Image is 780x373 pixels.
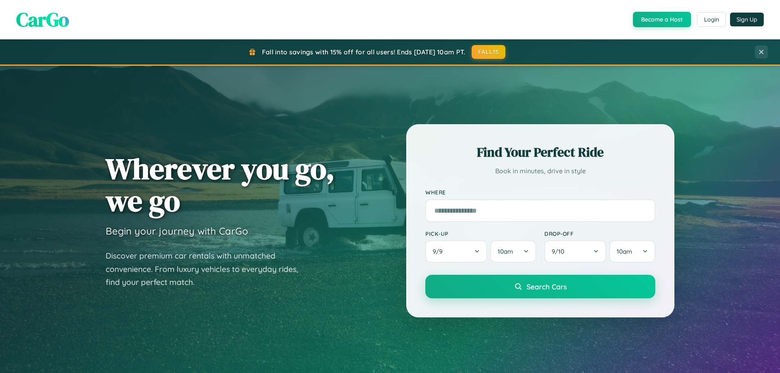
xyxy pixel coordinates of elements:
[617,248,632,255] span: 10am
[544,240,606,263] button: 9/10
[730,13,764,26] button: Sign Up
[544,230,655,237] label: Drop-off
[552,248,568,255] span: 9 / 10
[425,275,655,298] button: Search Cars
[425,165,655,177] p: Book in minutes, drive in style
[633,12,691,27] button: Become a Host
[526,282,567,291] span: Search Cars
[106,153,335,217] h1: Wherever you go, we go
[106,225,248,237] h3: Begin your journey with CarGo
[262,48,466,56] span: Fall into savings with 15% off for all users! Ends [DATE] 10am PT.
[16,6,69,33] span: CarGo
[609,240,655,263] button: 10am
[697,12,726,27] button: Login
[425,143,655,161] h2: Find Your Perfect Ride
[425,230,536,237] label: Pick-up
[433,248,446,255] span: 9 / 9
[106,249,309,289] p: Discover premium car rentals with unmatched convenience. From luxury vehicles to everyday rides, ...
[425,189,655,196] label: Where
[490,240,536,263] button: 10am
[498,248,513,255] span: 10am
[472,45,506,59] button: FALL15
[425,240,487,263] button: 9/9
